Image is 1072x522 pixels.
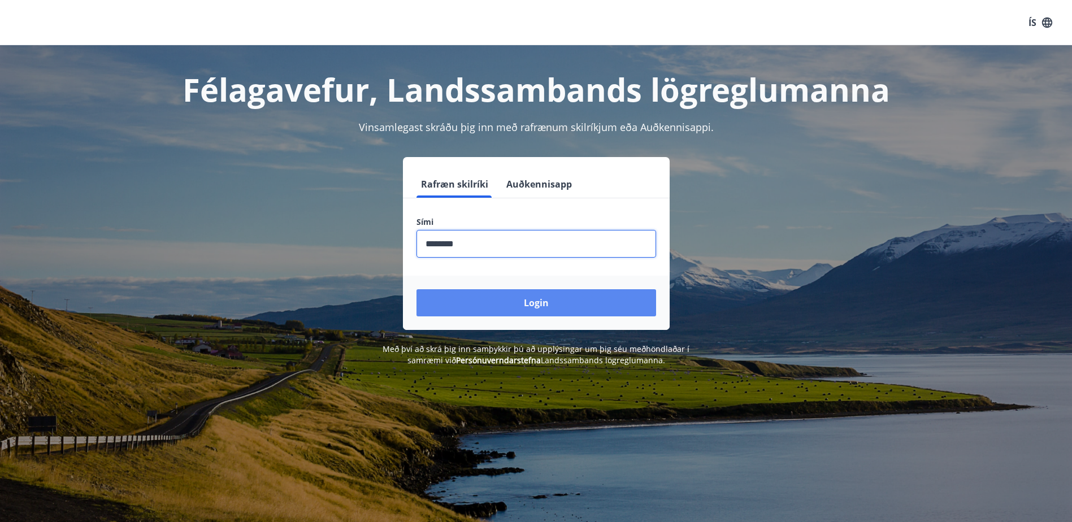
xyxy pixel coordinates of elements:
h1: Félagavefur, Landssambands lögreglumanna [143,68,930,111]
label: Sími [416,216,656,228]
span: Með því að skrá þig inn samþykkir þú að upplýsingar um þig séu meðhöndlaðar í samræmi við Landssa... [383,343,689,366]
a: Persónuverndarstefna [456,355,541,366]
button: ÍS [1022,12,1058,33]
span: Vinsamlegast skráðu þig inn með rafrænum skilríkjum eða Auðkennisappi. [359,120,714,134]
button: Auðkennisapp [502,171,576,198]
button: Rafræn skilríki [416,171,493,198]
button: Login [416,289,656,316]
